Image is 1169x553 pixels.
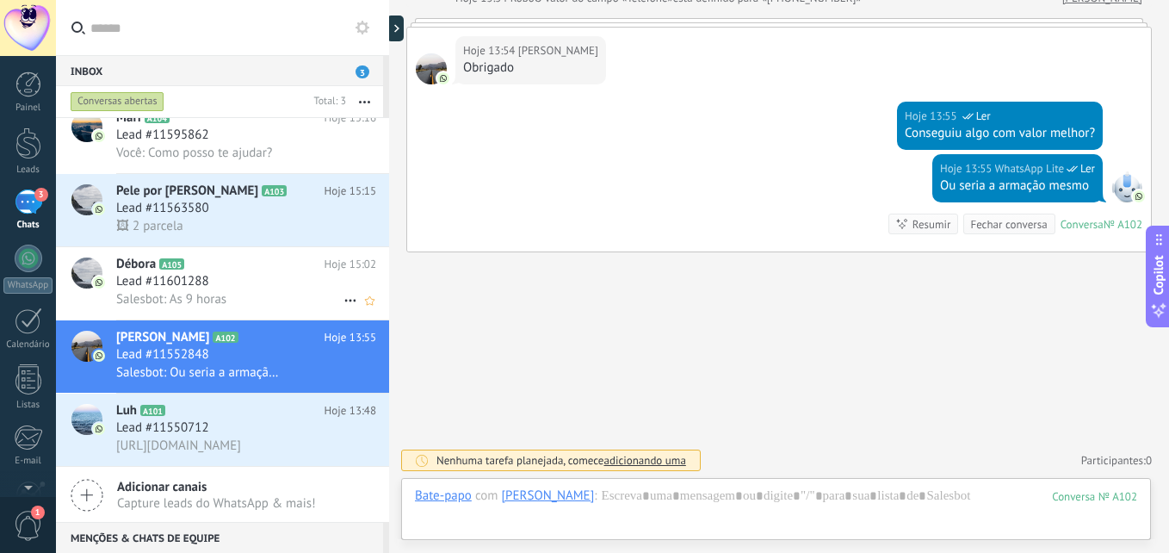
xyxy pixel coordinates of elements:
div: Total: 3 [307,93,346,110]
span: Hoje 13:48 [325,402,376,419]
span: A104 [145,112,170,123]
a: Participantes:0 [1081,453,1152,468]
img: icon [93,423,105,435]
div: Hoje 13:54 [463,42,518,59]
div: Chats [3,220,53,231]
span: Você: Como posso te ajudar? [116,145,272,161]
img: icon [93,350,105,362]
a: avatariconLuhA101Hoje 13:48Lead #11550712[URL][DOMAIN_NAME] [56,394,389,466]
span: Hoje 15:02 [325,256,376,273]
span: Ler [1080,160,1095,177]
span: Lead #11552848 [116,346,209,363]
span: WhatsApp Lite [1111,171,1142,202]
span: : [594,488,597,505]
span: Copilot [1150,256,1167,295]
div: E-mail [3,456,53,467]
span: Willian Fraga [518,42,598,59]
span: A102 [213,332,238,343]
span: WhatsApp Lite [995,160,1064,177]
span: 3 [356,65,369,78]
img: com.amocrm.amocrmwa.svg [437,72,449,84]
span: Ler [976,108,991,125]
span: Lead #11601288 [116,273,209,290]
span: Adicionar canais [117,479,316,495]
img: icon [93,276,105,289]
div: Hoje 13:55 [905,108,960,125]
span: Lead #11595862 [116,127,209,144]
div: Menções & Chats de equipe [56,522,383,553]
a: avatariconMariA104Hoje 15:16Lead #11595862Você: Como posso te ajudar? [56,101,389,173]
div: Mostrar [387,16,404,41]
span: Salesbot: Ou seria a armação mesmo [116,364,281,381]
a: avatariconDéboraA105Hoje 15:02Lead #11601288Salesbot: As 9 horas [56,247,389,320]
span: Lead #11563580 [116,200,209,217]
span: Mari [116,109,141,127]
span: Lead #11550712 [116,419,209,437]
span: A103 [262,185,287,196]
div: Inbox [56,55,383,86]
span: [URL][DOMAIN_NAME] [116,438,241,454]
img: icon [93,203,105,215]
button: Mais [346,86,383,117]
span: Débora [116,256,156,273]
span: Salesbot: As 9 horas [116,291,226,308]
span: A105 [159,258,184,270]
span: [PERSON_NAME] [116,329,209,346]
div: Nenhuma tarefa planejada, comece [436,453,686,468]
div: Conversas abertas [71,91,164,112]
div: WhatsApp [3,277,53,294]
div: Leads [3,165,53,176]
span: 0 [1146,453,1152,468]
div: Calendário [3,339,53,351]
div: Ou seria a armação mesmo [940,177,1095,195]
span: adicionando uma [603,453,685,468]
a: avataricon[PERSON_NAME]A102Hoje 13:55Lead #11552848Salesbot: Ou seria a armação mesmo [56,320,389,393]
img: icon [93,130,105,142]
div: Listas [3,400,53,411]
span: 🖼 2 parcela [116,218,183,234]
span: Hoje 13:55 [325,329,376,346]
div: Resumir [912,216,951,233]
span: Pele por [PERSON_NAME] [116,183,258,200]
span: Luh [116,402,137,419]
div: Conversa [1061,217,1104,232]
img: com.amocrm.amocrmwa.svg [1133,190,1145,202]
span: Capture leads do WhatsApp & mais! [117,495,316,512]
span: Hoje 15:15 [325,183,376,200]
span: A101 [140,405,165,416]
div: Hoje 13:55 [940,160,995,177]
div: 102 [1052,489,1137,504]
div: Conseguiu algo com valor melhor? [905,125,1095,142]
span: Hoje 15:16 [325,109,376,127]
div: Painel [3,103,53,114]
div: Fechar conversa [970,216,1047,233]
div: Willian Fraga [502,488,595,503]
span: 3 [34,188,48,202]
span: com [475,488,498,505]
span: 1 [31,506,45,519]
div: № A102 [1104,217,1142,232]
div: Obrigado [463,59,598,77]
span: Willian Fraga [416,53,447,84]
a: avatariconPele por [PERSON_NAME]A103Hoje 15:15Lead #11563580🖼 2 parcela [56,174,389,246]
